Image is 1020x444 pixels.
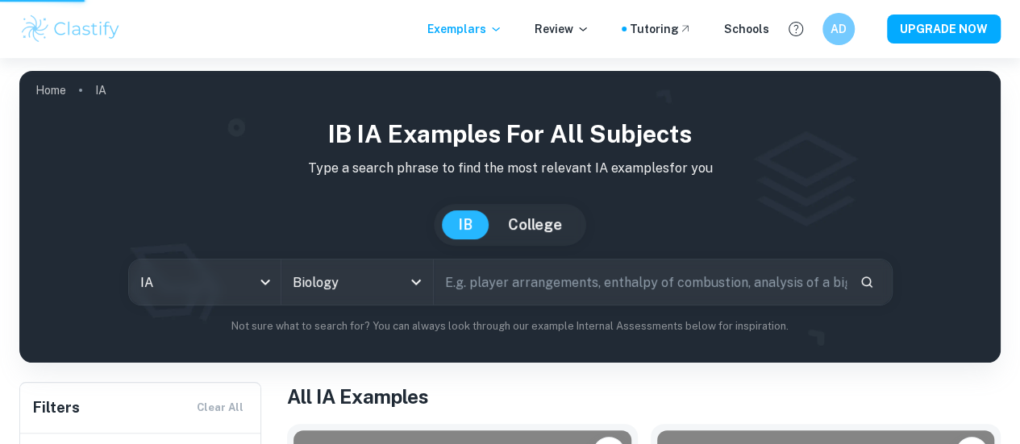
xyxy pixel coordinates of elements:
[19,71,1001,363] img: profile cover
[129,259,281,305] div: IA
[19,13,122,45] img: Clastify logo
[724,20,769,38] a: Schools
[782,15,810,43] button: Help and Feedback
[32,116,988,152] h1: IB IA examples for all subjects
[853,268,881,296] button: Search
[32,318,988,334] p: Not sure what to search for? You can always look through our example Internal Assessments below f...
[887,15,1001,44] button: UPGRADE NOW
[35,79,66,102] a: Home
[442,210,489,239] button: IB
[492,210,578,239] button: College
[33,396,80,419] h6: Filters
[405,271,427,293] button: Open
[32,159,988,178] p: Type a search phrase to find the most relevant IA examples for you
[630,20,692,38] a: Tutoring
[427,20,502,38] p: Exemplars
[535,20,589,38] p: Review
[287,382,1001,411] h1: All IA Examples
[434,259,847,305] input: E.g. player arrangements, enthalpy of combustion, analysis of a big city...
[830,20,848,38] h6: AD
[822,13,855,45] button: AD
[95,81,106,99] p: IA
